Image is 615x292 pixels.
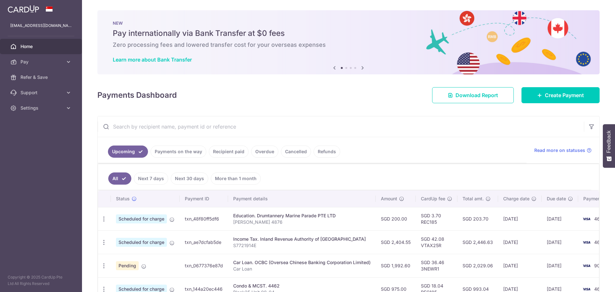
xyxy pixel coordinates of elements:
[376,254,416,277] td: SGD 1,992.60
[233,213,371,219] div: Education. Drumtannery Marine Parade PTE LTD
[416,254,457,277] td: SGD 36.46 3NEWR1
[594,239,605,245] span: 4667
[521,87,600,103] a: Create Payment
[381,196,397,202] span: Amount
[580,262,593,270] img: Bank Card
[113,21,584,26] p: NEW
[594,286,605,292] span: 4667
[580,238,593,246] img: Bank Card
[180,254,228,277] td: txn_0677376e87d
[151,146,206,158] a: Payments on the way
[108,172,131,185] a: All
[233,283,371,289] div: Condo & MCST. 4462
[421,196,445,202] span: CardUp fee
[594,216,605,221] span: 4667
[542,230,578,254] td: [DATE]
[416,230,457,254] td: SGD 42.08 VTAX25R
[457,230,498,254] td: SGD 2,446.63
[180,207,228,230] td: txn_48f80ff5df6
[233,259,371,266] div: Car Loan. OCBC (Oversea Chinese Banking Corporation Limited)
[376,230,416,254] td: SGD 2,404.55
[498,230,542,254] td: [DATE]
[603,124,615,168] button: Feedback - Show survey
[10,22,72,29] p: [EMAIL_ADDRESS][DOMAIN_NAME]
[20,89,63,96] span: Support
[542,207,578,230] td: [DATE]
[116,261,139,270] span: Pending
[455,91,498,99] span: Download Report
[580,215,593,223] img: Bank Card
[233,242,371,249] p: S7721914E
[606,130,612,153] span: Feedback
[534,147,585,154] span: Read more on statuses
[594,263,606,268] span: 9006
[314,146,340,158] a: Refunds
[233,219,371,225] p: [PERSON_NAME] 4876
[542,254,578,277] td: [DATE]
[547,196,566,202] span: Due date
[180,230,228,254] td: txn_ae7dcfab5de
[20,59,63,65] span: Pay
[457,254,498,277] td: SGD 2,029.06
[113,41,584,49] h6: Zero processing fees and lowered transfer cost for your overseas expenses
[180,190,228,207] th: Payment ID
[534,147,592,154] a: Read more on statuses
[463,196,484,202] span: Total amt.
[98,116,584,137] input: Search by recipient name, payment id or reference
[432,87,514,103] a: Download Report
[116,196,130,202] span: Status
[233,236,371,242] div: Income Tax. Inland Revenue Authority of [GEOGRAPHIC_DATA]
[97,10,600,74] img: Bank transfer banner
[416,207,457,230] td: SGD 3.70 REC185
[113,56,192,63] a: Learn more about Bank Transfer
[8,5,39,13] img: CardUp
[20,43,63,50] span: Home
[498,207,542,230] td: [DATE]
[171,172,208,185] a: Next 30 days
[108,146,148,158] a: Upcoming
[20,105,63,111] span: Settings
[503,196,529,202] span: Charge date
[116,238,167,247] span: Scheduled for charge
[20,74,63,80] span: Refer & Save
[228,190,376,207] th: Payment details
[97,89,177,101] h4: Payments Dashboard
[251,146,278,158] a: Overdue
[457,207,498,230] td: SGD 203.70
[281,146,311,158] a: Cancelled
[113,28,584,38] h5: Pay internationally via Bank Transfer at $0 fees
[209,146,249,158] a: Recipient paid
[211,172,261,185] a: More than 1 month
[233,266,371,272] p: Car Loan
[134,172,168,185] a: Next 7 days
[498,254,542,277] td: [DATE]
[376,207,416,230] td: SGD 200.00
[116,214,167,223] span: Scheduled for charge
[545,91,584,99] span: Create Payment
